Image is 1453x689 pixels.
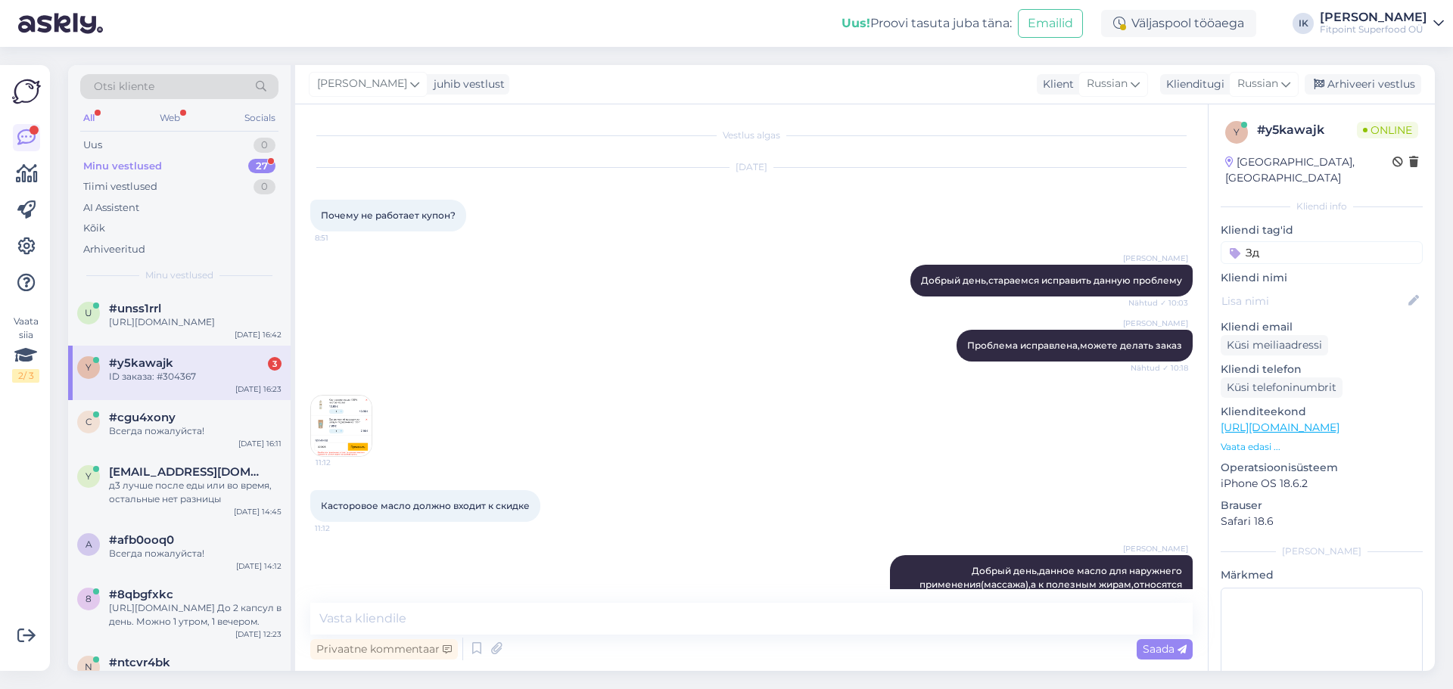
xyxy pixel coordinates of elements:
[1225,154,1392,186] div: [GEOGRAPHIC_DATA], [GEOGRAPHIC_DATA]
[86,362,92,373] span: y
[12,77,41,106] img: Askly Logo
[428,76,505,92] div: juhib vestlust
[268,357,282,371] div: 3
[315,232,372,244] span: 8:51
[1221,319,1423,335] p: Kliendi email
[109,370,282,383] div: ID заказа: #304367
[235,383,282,395] div: [DATE] 16:23
[321,209,456,221] span: Почему не работает купон?
[241,108,278,128] div: Socials
[1357,122,1418,138] span: Online
[321,500,530,511] span: Касторовое масло должно входит к скидке
[12,369,39,383] div: 2 / 3
[311,396,372,456] img: Attachment
[80,108,98,128] div: All
[109,601,282,628] div: [URL][DOMAIN_NAME] До 2 капсул в день. Можно 1 утром, 1 вечером.
[1257,121,1357,139] div: # y5kawajk
[83,179,157,194] div: Tiimi vestlused
[109,424,282,438] div: Всегда пожалуйста!
[1131,362,1188,374] span: Nähtud ✓ 10:18
[1221,222,1423,238] p: Kliendi tag'id
[109,479,282,506] div: д3 лучше после еды или во время, остальные нет разницы
[1237,76,1278,92] span: Russian
[1037,76,1074,92] div: Klient
[1128,297,1188,309] span: Nähtud ✓ 10:03
[109,315,282,329] div: [URL][DOMAIN_NAME]
[315,523,372,534] span: 11:12
[1160,76,1224,92] div: Klienditugi
[1221,476,1423,492] p: iPhone OS 18.6.2
[83,242,145,257] div: Arhiveeritud
[1221,421,1339,434] a: [URL][DOMAIN_NAME]
[85,307,92,318] span: u
[1221,460,1423,476] p: Operatsioonisüsteem
[1221,241,1423,264] input: Lisa tag
[310,129,1193,142] div: Vestlus algas
[83,138,102,153] div: Uus
[316,457,372,468] span: 11:12
[1123,543,1188,554] span: [PERSON_NAME]
[1320,23,1427,36] div: Fitpoint Superfood OÜ
[1293,13,1314,34] div: IK
[1221,440,1423,454] p: Vaata edasi ...
[234,506,282,517] div: [DATE] 14:45
[12,315,39,383] div: Vaata siia
[85,661,92,672] span: n
[1221,293,1405,309] input: Lisa nimi
[317,76,407,92] span: [PERSON_NAME]
[238,438,282,449] div: [DATE] 16:11
[254,179,275,194] div: 0
[235,628,282,640] div: [DATE] 12:23
[248,159,275,174] div: 27
[919,565,1184,604] span: Добрый день,данное масло для наружнего применения(массажа),а к полезным жирам,относятся только дл...
[1320,11,1444,36] a: [PERSON_NAME]Fitpoint Superfood OÜ
[109,656,170,669] span: #ntcvr4bk
[1221,404,1423,420] p: Klienditeekond
[1221,498,1423,514] p: Brauser
[109,302,161,315] span: #unss1rrl
[1221,567,1423,583] p: Märkmed
[1221,514,1423,529] p: Safari 18.6
[1123,253,1188,264] span: [PERSON_NAME]
[1320,11,1427,23] div: [PERSON_NAME]
[109,533,174,547] span: #afb0ooq0
[83,221,105,236] div: Kõik
[1018,9,1083,38] button: Emailid
[1123,318,1188,329] span: [PERSON_NAME]
[86,593,92,604] span: 8
[157,108,183,128] div: Web
[967,340,1182,351] span: Проблема исправлена,можете делать заказ
[842,14,1012,33] div: Proovi tasuta juba täna:
[1143,642,1187,656] span: Saada
[235,329,282,340] div: [DATE] 16:42
[86,470,92,482] span: y
[86,416,92,427] span: c
[1305,74,1421,95] div: Arhiveeri vestlus
[1221,335,1328,355] div: Küsi meiliaadressi
[1221,545,1423,558] div: [PERSON_NAME]
[310,160,1193,174] div: [DATE]
[1221,377,1343,398] div: Küsi telefoninumbrit
[109,588,173,601] span: #8qbgfxkc
[109,411,176,424] span: #cgu4xony
[842,16,870,30] b: Uus!
[83,200,139,216] div: AI Assistent
[109,356,173,370] span: #y5kawajk
[1221,270,1423,286] p: Kliendi nimi
[145,268,213,282] span: Minu vestlused
[921,275,1182,286] span: Добрый день,стараемся исправить данную проблему
[109,547,282,560] div: Всегда пожалуйста!
[310,639,458,660] div: Privaatne kommentaar
[254,138,275,153] div: 0
[236,560,282,572] div: [DATE] 14:12
[1221,200,1423,213] div: Kliendi info
[83,159,162,174] div: Minu vestlused
[1221,362,1423,377] p: Kliendi telefon
[1087,76,1128,92] span: Russian
[1234,126,1240,138] span: y
[94,79,154,95] span: Otsi kliente
[86,538,92,550] span: a
[1101,10,1256,37] div: Väljaspool tööaega
[109,465,266,479] span: yashinakaterina2004@gmail.com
